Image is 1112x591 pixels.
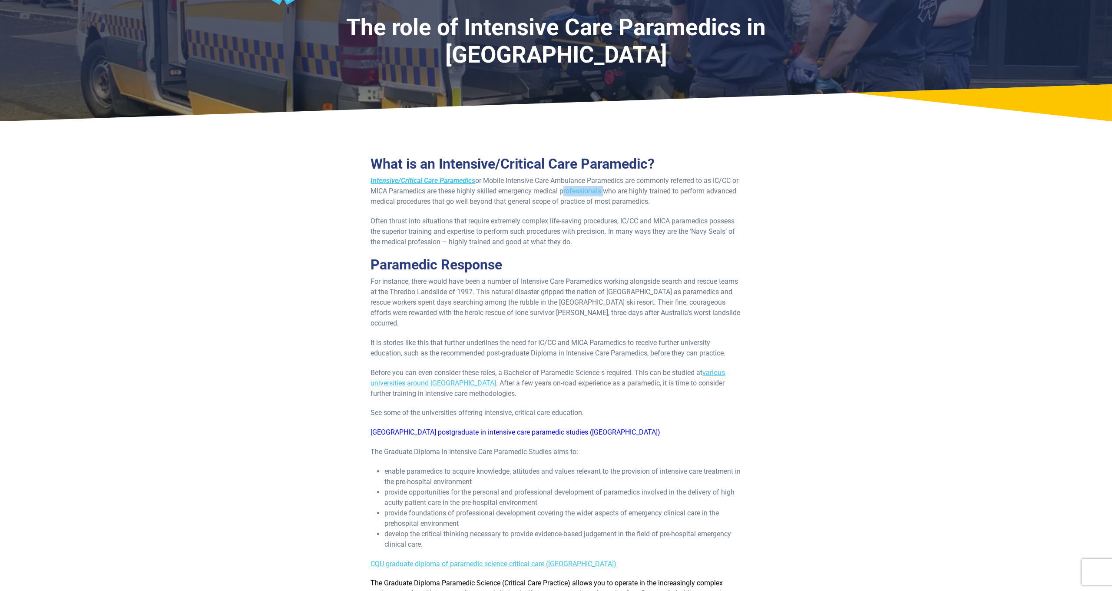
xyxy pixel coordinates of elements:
[384,508,741,529] li: provide foundations of professional development covering the wider aspects of emergency clinical ...
[371,369,725,387] a: various universities around [GEOGRAPHIC_DATA]
[371,338,741,359] p: It is stories like this that further underlines the need for IC/CC and MICA Paramedics to receive...
[371,276,741,329] p: For instance, there would have been a number of Intensive Care Paramedics working alongside searc...
[371,176,475,185] a: Intensive/Critical Care Paramedics
[384,529,741,550] li: develop the critical thinking necessary to provide evidence-based judgement in the field of pre-h...
[371,176,741,207] p: or Mobile Intensive Care Ambulance Paramedics are commonly referred to as IC/CC or MICA Paramedic...
[371,560,616,568] a: CQU graduate diploma of paramedic science critical care ([GEOGRAPHIC_DATA])
[371,256,741,273] h2: Paramedic Response
[371,447,741,457] p: The Graduate Diploma in Intensive Care Paramedic Studies aims to:
[371,368,741,399] p: Before you can even consider these roles, a Bachelor of Paramedic Science s required. This can be...
[384,466,741,487] li: enable paramedics to acquire knowledge, attitudes and values relevant to the provision of intensi...
[371,216,741,247] p: Often thrust into situations that require extremely complex life-saving procedures, IC/CC and MIC...
[384,487,741,508] li: provide opportunities for the personal and professional development of paramedics involved in the...
[371,408,741,418] p: See some of the universities offering intensive, critical care education.
[371,428,660,436] span: [GEOGRAPHIC_DATA] postgraduate in intensive care paramedic studies ([GEOGRAPHIC_DATA])
[332,14,780,69] h1: The role of Intensive Care Paramedics in [GEOGRAPHIC_DATA]
[371,156,741,172] h2: What is an Intensive/Critical Care Paramedic?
